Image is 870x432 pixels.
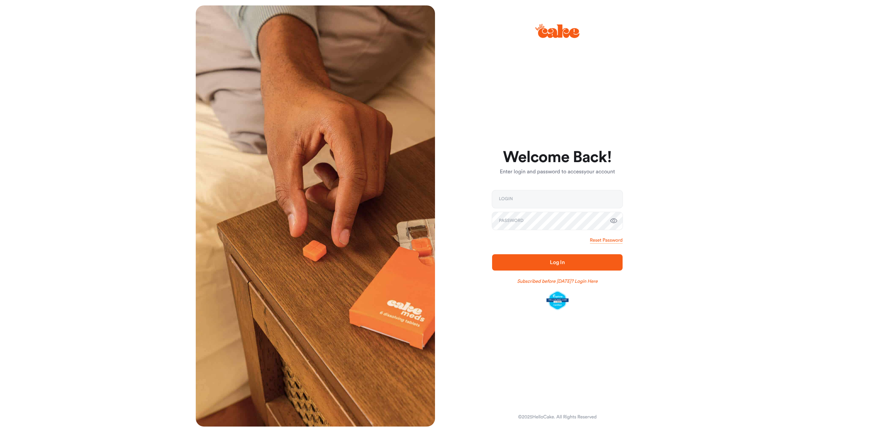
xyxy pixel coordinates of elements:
p: Enter login and password to access your account [492,168,623,176]
h1: Welcome Back! [492,149,623,166]
button: Log In [492,254,623,271]
a: Reset Password [590,237,623,244]
a: Subscribed before [DATE]? Login Here [517,278,598,285]
span: Log In [550,260,565,265]
img: legit-script-certified.png [546,291,569,310]
div: © 2025 HelloCake. All Rights Reserved [518,414,596,420]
